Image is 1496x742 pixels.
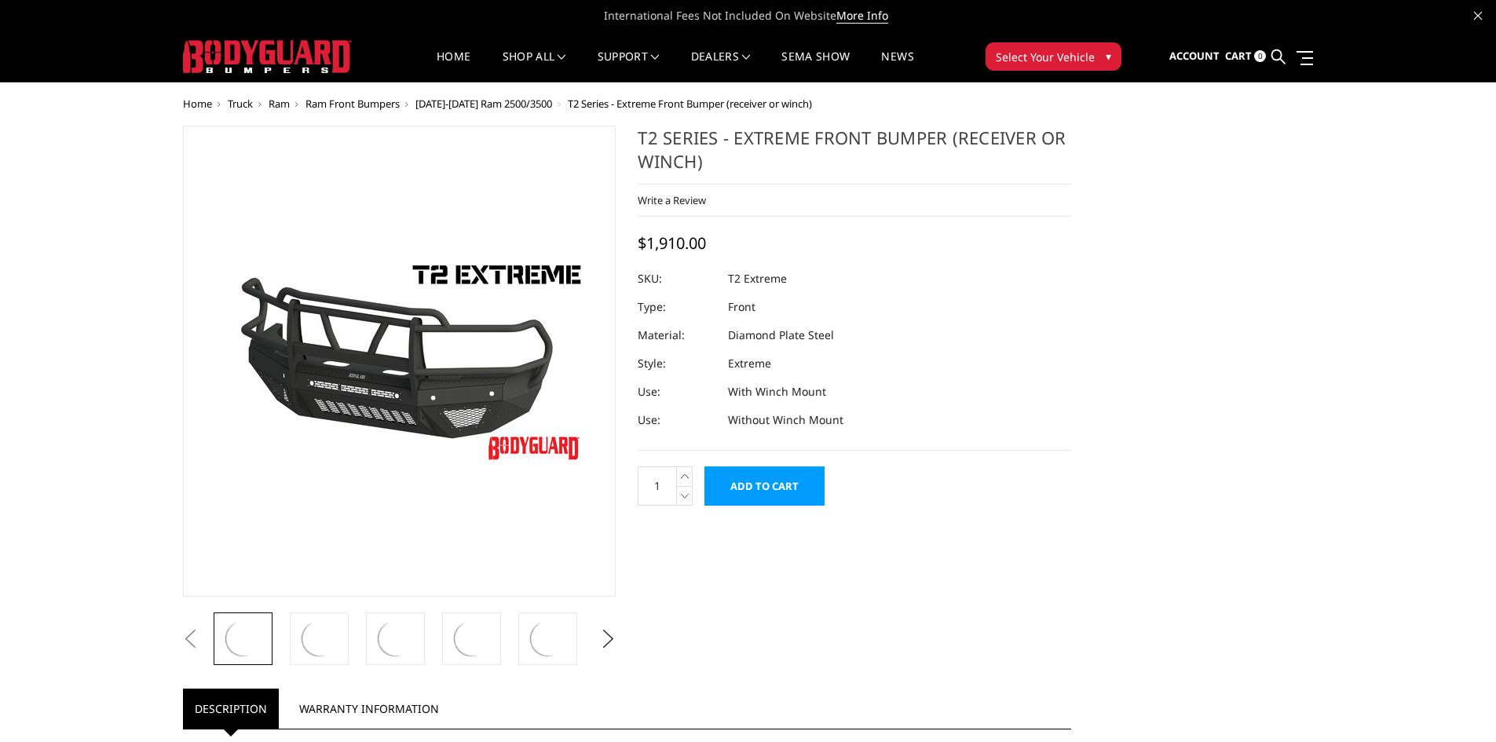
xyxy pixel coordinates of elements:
[183,97,212,111] a: Home
[638,126,1071,185] h1: T2 Series - Extreme Front Bumper (receiver or winch)
[638,193,706,207] a: Write a Review
[568,97,812,111] span: T2 Series - Extreme Front Bumper (receiver or winch)
[221,617,265,660] img: T2 Series - Extreme Front Bumper (receiver or winch)
[728,293,755,321] dd: Front
[269,97,290,111] a: Ram
[437,51,470,82] a: Home
[728,321,834,349] dd: Diamond Plate Steel
[183,689,279,729] a: Description
[183,40,352,73] img: BODYGUARD BUMPERS
[305,97,400,111] a: Ram Front Bumpers
[228,97,253,111] a: Truck
[1169,35,1220,78] a: Account
[287,689,451,729] a: Warranty Information
[691,51,751,82] a: Dealers
[503,51,566,82] a: shop all
[1225,35,1266,78] a: Cart 0
[996,49,1095,65] span: Select Your Vehicle
[1225,49,1252,63] span: Cart
[728,378,826,406] dd: With Winch Mount
[598,51,660,82] a: Support
[1106,48,1111,64] span: ▾
[728,406,843,434] dd: Without Winch Mount
[638,349,716,378] dt: Style:
[450,617,493,660] img: T2 Series - Extreme Front Bumper (receiver or winch)
[704,466,825,506] input: Add to Cart
[415,97,552,111] a: [DATE]-[DATE] Ram 2500/3500
[781,51,850,82] a: SEMA Show
[638,232,706,254] span: $1,910.00
[1254,50,1266,62] span: 0
[298,617,341,660] img: T2 Series - Extreme Front Bumper (receiver or winch)
[881,51,913,82] a: News
[728,349,771,378] dd: Extreme
[203,251,595,472] img: T2 Series - Extreme Front Bumper (receiver or winch)
[596,627,620,651] button: Next
[179,627,203,651] button: Previous
[638,378,716,406] dt: Use:
[374,617,417,660] img: T2 Series - Extreme Front Bumper (receiver or winch)
[638,265,716,293] dt: SKU:
[638,321,716,349] dt: Material:
[638,293,716,321] dt: Type:
[1169,49,1220,63] span: Account
[728,265,787,293] dd: T2 Extreme
[183,126,616,597] a: T2 Series - Extreme Front Bumper (receiver or winch)
[526,617,569,660] img: T2 Series - Extreme Front Bumper (receiver or winch)
[638,406,716,434] dt: Use:
[836,8,888,24] a: More Info
[986,42,1121,71] button: Select Your Vehicle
